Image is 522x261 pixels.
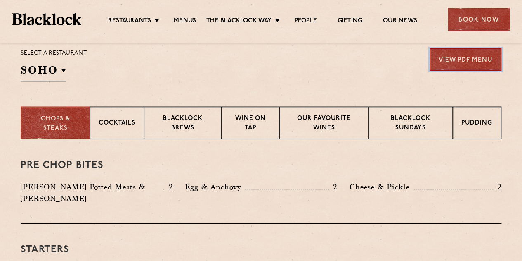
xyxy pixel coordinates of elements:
a: Menus [174,17,196,26]
img: BL_Textured_Logo-footer-cropped.svg [12,13,81,25]
a: The Blacklock Way [206,17,272,26]
a: View PDF Menu [430,48,501,71]
h3: Starters [21,244,501,255]
div: Book Now [448,8,510,31]
h3: Pre Chop Bites [21,160,501,171]
p: Pudding [461,119,492,129]
p: 2 [493,182,501,192]
p: Our favourite wines [288,114,359,134]
p: Blacklock Sundays [377,114,444,134]
p: Select a restaurant [21,48,87,59]
a: Gifting [338,17,362,26]
p: [PERSON_NAME] Potted Meats & [PERSON_NAME] [21,181,163,204]
a: People [294,17,317,26]
p: Blacklock Brews [153,114,213,134]
p: 2 [164,182,172,192]
a: Our News [383,17,417,26]
p: Cheese & Pickle [350,181,414,193]
a: Restaurants [108,17,151,26]
p: Chops & Steaks [30,115,81,133]
p: Egg & Anchovy [185,181,245,193]
h2: SOHO [21,63,66,81]
p: Wine on Tap [230,114,271,134]
p: 2 [329,182,337,192]
p: Cocktails [99,119,135,129]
